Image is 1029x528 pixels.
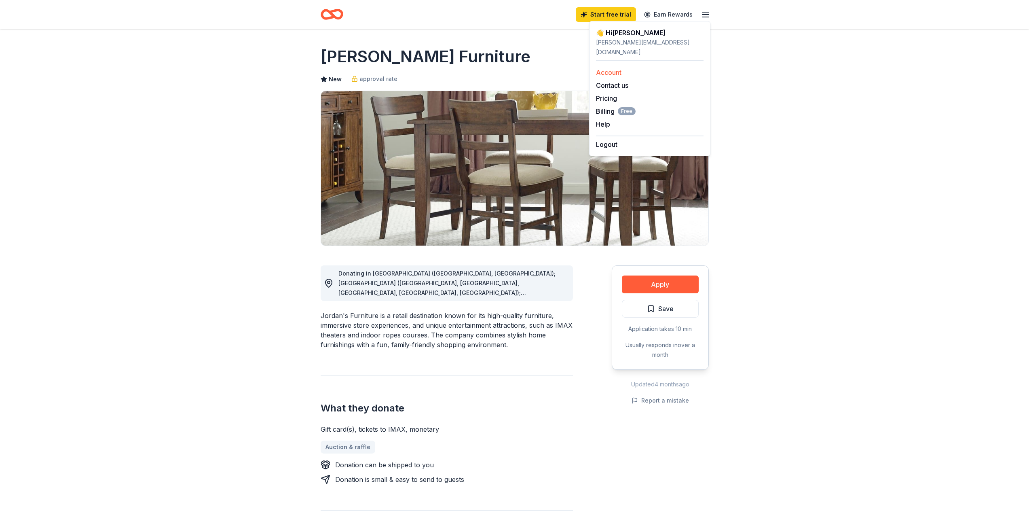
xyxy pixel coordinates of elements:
h1: [PERSON_NAME] Furniture [321,45,530,68]
a: approval rate [351,74,397,84]
button: Contact us [596,81,628,90]
a: Start free trial [576,7,636,22]
img: Image for Jordan's Furniture [321,91,708,246]
span: Save [658,303,674,314]
div: Gift card(s), tickets to IMAX, monetary [321,424,573,434]
div: Usually responds in over a month [622,340,699,360]
span: approval rate [359,74,397,84]
a: Pricing [596,94,617,102]
a: Earn Rewards [639,7,697,22]
button: Report a mistake [632,396,689,405]
button: Logout [596,140,617,149]
button: Apply [622,276,699,293]
div: Donation can be shipped to you [335,460,434,470]
div: 👋 Hi [PERSON_NAME] [596,28,704,38]
span: Billing [596,106,636,116]
button: Help [596,119,610,129]
div: Application takes 10 min [622,324,699,334]
span: New [329,74,342,84]
span: Free [618,107,636,115]
div: Donation is small & easy to send to guests [335,475,464,484]
a: Home [321,5,343,24]
button: Save [622,300,699,318]
div: [PERSON_NAME][EMAIL_ADDRESS][DOMAIN_NAME] [596,38,704,57]
a: Account [596,68,621,76]
h2: What they donate [321,402,573,415]
button: BillingFree [596,106,636,116]
div: Updated 4 months ago [612,380,709,389]
div: Jordan's Furniture is a retail destination known for its high-quality furniture, immersive store ... [321,311,573,350]
span: Donating in [GEOGRAPHIC_DATA] ([GEOGRAPHIC_DATA], [GEOGRAPHIC_DATA]); [GEOGRAPHIC_DATA] ([GEOGRAP... [338,270,556,316]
